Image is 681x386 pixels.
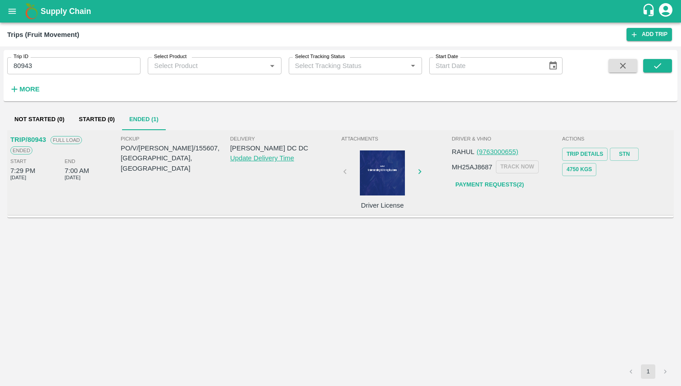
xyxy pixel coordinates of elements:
a: Trip Details [562,148,608,161]
a: Update Delivery Time [230,154,294,162]
button: 4750 Kgs [562,163,596,176]
button: Ended (1) [122,109,166,130]
div: customer-support [642,3,658,19]
label: Select Product [154,53,186,60]
span: Attachments [341,135,450,143]
button: Not Started (0) [7,109,72,130]
p: MH25AJ8687 [452,162,492,172]
button: Open [407,60,419,72]
span: Driver & VHNo [452,135,560,143]
a: Payment Requests(2) [452,177,527,193]
button: Started (0) [72,109,122,130]
b: Supply Chain [41,7,91,16]
span: Start [10,157,26,165]
span: Ended [10,146,32,154]
div: 7:29 PM [10,166,35,176]
button: page 1 [641,364,655,379]
div: Trips (Fruit Movement) [7,29,79,41]
label: Select Tracking Status [295,53,345,60]
img: logo [23,2,41,20]
input: Enter Trip ID [7,57,141,74]
input: Start Date [429,57,541,74]
label: Trip ID [14,53,28,60]
button: More [7,82,42,97]
p: Driver License [349,200,416,210]
span: [DATE] [10,173,26,182]
nav: pagination navigation [622,364,674,379]
span: RAHUL [452,148,474,155]
div: 7:00 AM [65,166,89,176]
a: Supply Chain [41,5,642,18]
button: open drawer [2,1,23,22]
a: (9763000655) [477,148,518,155]
span: Delivery [230,135,340,143]
span: Pickup [121,135,230,143]
button: Choose date [545,57,562,74]
span: End [65,157,76,165]
label: Start Date [436,53,458,60]
span: [DATE] [65,173,81,182]
p: PO/V/[PERSON_NAME]/155607, [GEOGRAPHIC_DATA], [GEOGRAPHIC_DATA] [121,143,230,173]
a: Add Trip [627,28,672,41]
p: TRIP/80943 [10,135,46,145]
strong: More [19,86,40,93]
div: account of current user [658,2,674,21]
a: STN [610,148,639,161]
input: Select Tracking Status [291,60,393,72]
input: Select Product [150,60,263,72]
span: Actions [562,135,671,143]
p: [PERSON_NAME] DC DC [230,143,340,153]
button: Open [266,60,278,72]
span: Full Load [50,136,82,144]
